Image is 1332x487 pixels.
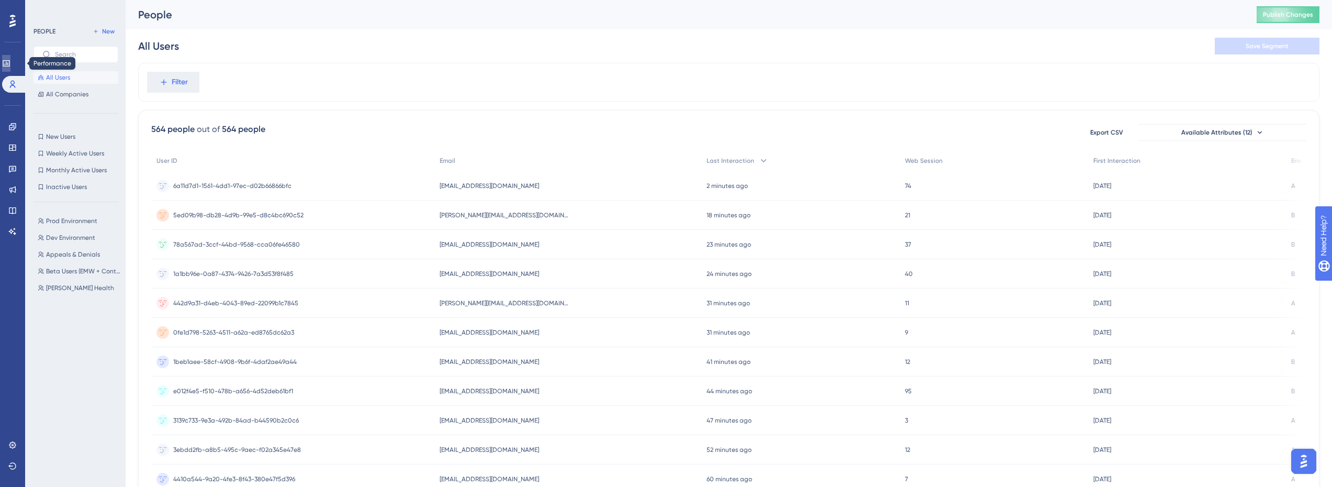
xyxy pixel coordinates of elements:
span: [EMAIL_ADDRESS][DOMAIN_NAME] [440,416,539,425]
time: [DATE] [1093,358,1111,366]
time: [DATE] [1093,241,1111,248]
time: 41 minutes ago [707,358,751,366]
button: Filter [147,72,199,93]
span: 6a11d7d1-1561-4dd1-97ec-d02b66866bfc [173,182,292,190]
time: [DATE] [1093,388,1111,395]
div: 564 people [222,123,265,136]
time: 23 minutes ago [707,241,751,248]
span: New [102,27,115,36]
span: 7 [905,475,908,483]
span: Dev Environment [46,234,95,242]
time: 31 minutes ago [707,329,750,336]
span: 5ed09b98-db28-4d9b-99e5-d8c4bc690c52 [173,211,304,219]
button: Publish Changes [1257,6,1319,23]
span: [EMAIL_ADDRESS][DOMAIN_NAME] [440,358,539,366]
span: 1beb1aee-58cf-4908-9b6f-4daf2ae49a44 [173,358,297,366]
time: 44 minutes ago [707,388,752,395]
div: People [138,7,1230,22]
span: Need Help? [25,3,65,15]
span: 21 [905,211,910,219]
span: User ID [156,157,177,165]
time: [DATE] [1093,475,1111,483]
span: 442d9a31-d4eb-4043-89ed-22099b1c7845 [173,299,298,307]
span: [PERSON_NAME] Health [46,284,114,292]
span: Appeals & Denials [46,250,100,259]
button: Inactive Users [33,181,118,193]
input: Search [55,51,109,58]
time: 18 minutes ago [707,212,751,219]
time: 24 minutes ago [707,270,752,278]
div: out of [197,123,220,136]
span: Prod Environment [46,217,97,225]
span: 74 [905,182,911,190]
span: New Users [46,132,75,141]
button: All Companies [33,88,118,101]
time: 47 minutes ago [707,417,752,424]
span: Web Session [905,157,943,165]
div: 564 people [151,123,195,136]
span: B [1291,387,1295,395]
span: A [1291,182,1295,190]
span: 4410a544-9a20-4fe3-8f43-380e47f5d396 [173,475,295,483]
button: Available Attributes (12) [1139,124,1306,141]
time: [DATE] [1093,270,1111,278]
span: [EMAIL_ADDRESS][DOMAIN_NAME] [440,328,539,337]
span: [EMAIL_ADDRESS][DOMAIN_NAME] [440,446,539,454]
div: All Users [138,39,179,53]
span: B [1291,240,1295,249]
time: 52 minutes ago [707,446,752,453]
span: [EMAIL_ADDRESS][DOMAIN_NAME] [440,475,539,483]
span: All Users [46,73,70,82]
time: 31 minutes ago [707,300,750,307]
button: Monthly Active Users [33,164,118,176]
span: Weekly Active Users [46,149,104,158]
button: Prod Environment [33,215,125,227]
button: Export CSV [1080,124,1133,141]
span: 9 [905,328,908,337]
time: [DATE] [1093,212,1111,219]
button: Beta Users (EMW + Continuum) [33,265,125,278]
span: Inactive Users [46,183,87,191]
span: Monthly Active Users [46,166,107,174]
time: [DATE] [1093,446,1111,453]
span: B [1291,270,1295,278]
span: [PERSON_NAME][EMAIL_ADDRESS][DOMAIN_NAME] [440,211,570,219]
span: A [1291,416,1295,425]
span: 78a567ad-3ccf-44bd-9568-cca06fe46580 [173,240,300,249]
span: A [1291,328,1295,337]
button: All Users [33,71,118,84]
span: 12 [905,358,910,366]
time: 2 minutes ago [707,182,748,190]
span: Last Interaction [707,157,754,165]
span: 3139c733-9e3a-492b-84ad-b44590b2c0c6 [173,416,299,425]
span: [PERSON_NAME][EMAIL_ADDRESS][DOMAIN_NAME] [440,299,570,307]
span: 37 [905,240,911,249]
time: [DATE] [1093,417,1111,424]
span: Save Segment [1246,42,1289,50]
span: 40 [905,270,913,278]
button: Save Segment [1215,38,1319,54]
time: [DATE] [1093,182,1111,190]
div: PEOPLE [33,27,55,36]
time: [DATE] [1093,329,1111,336]
span: All Companies [46,90,88,98]
span: 12 [905,446,910,454]
span: 95 [905,387,912,395]
span: e012f4e5-f510-478b-a656-4d52deb61bf1 [173,387,293,395]
span: Beta Users (EMW + Continuum) [46,267,120,275]
button: New Users [33,130,118,143]
button: Weekly Active Users [33,147,118,160]
span: A [1291,475,1295,483]
span: A [1291,446,1295,454]
button: Dev Environment [33,231,125,244]
time: 60 minutes ago [707,475,752,483]
button: New [89,25,118,38]
span: 0fe1d798-5263-4511-a62a-ed8765dc62a3 [173,328,294,337]
span: 3ebdd2fb-a8b5-495c-9aec-f02a345e47e8 [173,446,301,454]
span: B [1291,211,1295,219]
span: [EMAIL_ADDRESS][DOMAIN_NAME] [440,240,539,249]
span: Export CSV [1090,128,1123,137]
span: Filter [172,76,188,88]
